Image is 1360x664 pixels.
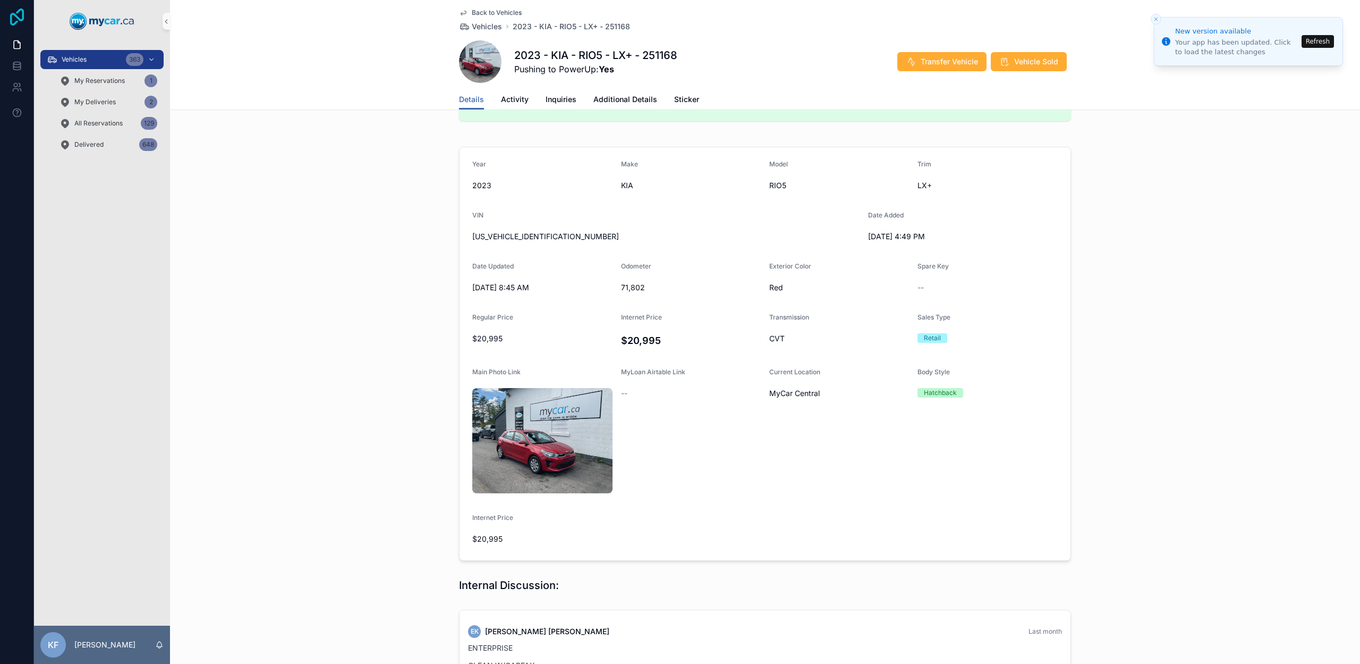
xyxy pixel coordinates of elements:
button: Close toast [1151,14,1161,24]
span: CVT [769,333,909,344]
span: Main Photo Link [472,368,521,376]
span: Last month [1028,627,1062,635]
span: $20,995 [472,333,613,344]
span: MyLoan Airtable Link [621,368,685,376]
div: 363 [126,53,143,66]
span: Spare Key [917,262,949,270]
span: -- [621,388,627,399]
span: RIO5 [769,180,909,191]
span: KIA [621,180,761,191]
span: Vehicles [472,21,502,32]
span: Transmission [769,313,809,321]
div: 648 [139,138,157,151]
a: Delivered648 [53,135,164,154]
span: Sales Type [917,313,950,321]
div: 2 [144,96,157,108]
a: Vehicles [459,21,502,32]
img: App logo [70,13,134,30]
span: Inquiries [546,94,576,105]
span: MyCar Central [769,388,820,399]
span: Pushing to PowerUp: [514,63,677,75]
span: Model [769,160,788,168]
span: Vehicles [62,55,87,64]
span: Vehicle Sold [1014,56,1058,67]
a: Additional Details [593,90,657,111]
button: Refresh [1302,35,1334,48]
span: Transfer Vehicle [921,56,978,67]
span: Delivered [74,140,104,149]
h4: $20,995 [621,333,761,348]
a: Back to Vehicles [459,9,522,17]
div: scrollable content [34,43,170,168]
button: Vehicle Sold [991,52,1067,71]
span: Odometer [621,262,651,270]
span: Internet Price [472,514,513,522]
span: Regular Price [472,313,513,321]
div: Hatchback [924,388,957,398]
span: [DATE] 8:45 AM [472,282,613,293]
span: Internet Price [621,313,662,321]
span: VIN [472,211,483,219]
a: My Deliveries2 [53,93,164,112]
a: All Reservations129 [53,114,164,133]
span: All Reservations [74,119,123,128]
button: Transfer Vehicle [897,52,987,71]
span: Trim [917,160,931,168]
span: Date Added [868,211,904,219]
strong: Yes [599,64,614,74]
span: LX+ [917,180,1058,191]
span: 71,802 [621,282,761,293]
span: Current Location [769,368,820,376]
span: Sticker [674,94,699,105]
p: ENTERPRISE [468,642,1062,653]
img: uc [472,388,613,493]
span: Year [472,160,486,168]
span: [PERSON_NAME] [PERSON_NAME] [485,626,609,637]
a: Activity [501,90,529,111]
span: KF [48,638,58,651]
span: [DATE] 4:49 PM [868,231,1008,242]
div: 129 [141,117,157,130]
a: Details [459,90,484,110]
span: Details [459,94,484,105]
span: Date Updated [472,262,514,270]
span: Activity [501,94,529,105]
span: 2023 [472,180,613,191]
span: -- [917,282,924,293]
div: New version available [1175,26,1298,37]
h1: Internal Discussion: [459,578,559,593]
a: Sticker [674,90,699,111]
span: Exterior Color [769,262,811,270]
a: 2023 - KIA - RIO5 - LX+ - 251168 [513,21,630,32]
span: [US_VEHICLE_IDENTIFICATION_NUMBER] [472,231,860,242]
div: 1 [144,74,157,87]
div: Retail [924,333,941,343]
a: Inquiries [546,90,576,111]
span: Red [769,282,909,293]
span: My Reservations [74,77,125,85]
a: My Reservations1 [53,71,164,90]
span: Back to Vehicles [472,9,522,17]
span: Make [621,160,638,168]
span: My Deliveries [74,98,116,106]
span: Body Style [917,368,950,376]
div: Your app has been updated. Click to load the latest changes [1175,38,1298,57]
span: EK [471,627,479,636]
span: $20,995 [472,534,613,544]
p: [PERSON_NAME] [74,640,135,650]
span: Additional Details [593,94,657,105]
a: Vehicles363 [40,50,164,69]
h1: 2023 - KIA - RIO5 - LX+ - 251168 [514,48,677,63]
